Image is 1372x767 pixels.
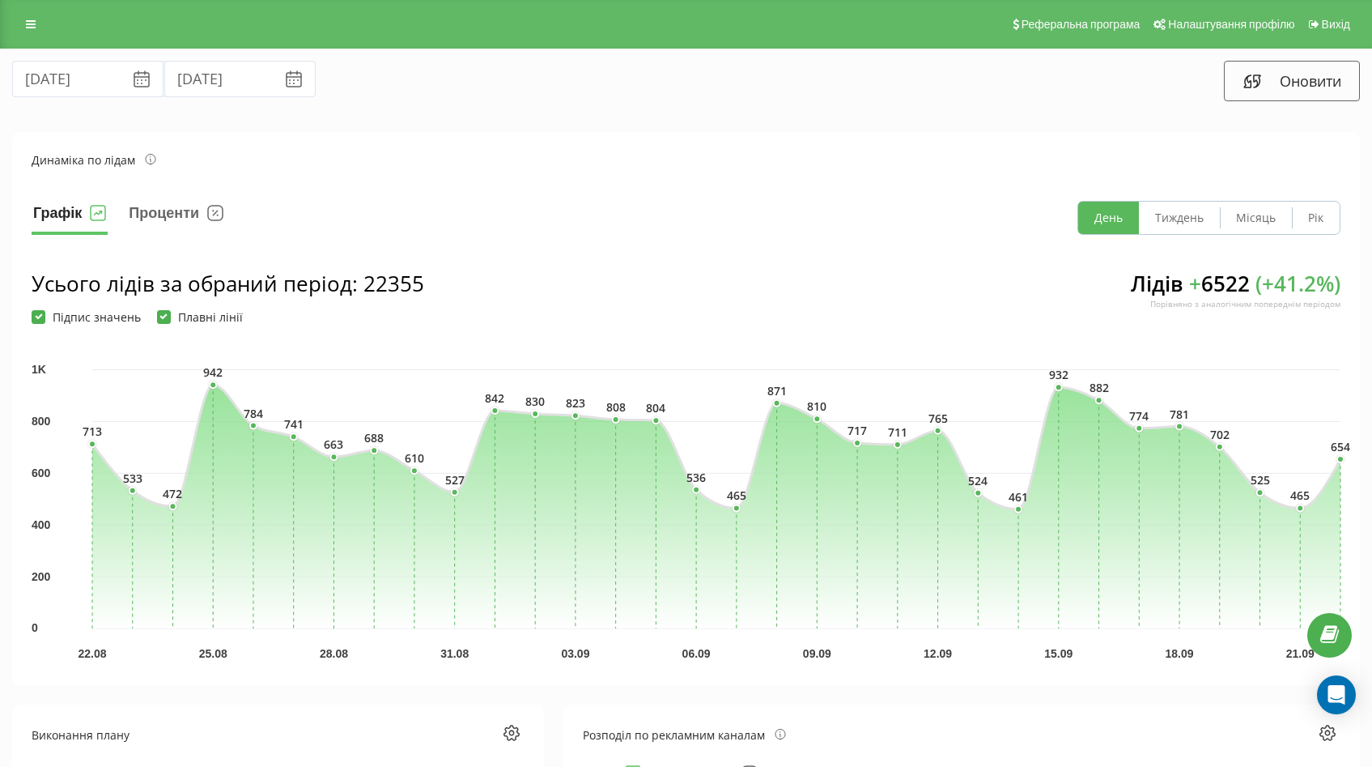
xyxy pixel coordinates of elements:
text: 03.09 [561,647,589,660]
text: 610 [405,450,424,466]
text: 525 [1251,472,1270,488]
text: 524 [968,473,988,488]
text: 25.08 [199,647,227,660]
text: 600 [32,467,51,479]
text: 21.09 [1286,647,1315,660]
text: 527 [445,472,465,488]
text: 465 [1290,488,1310,503]
div: Лідів 6522 [1131,269,1340,324]
text: 1K [32,363,46,376]
text: 823 [566,395,585,411]
text: 09.09 [803,647,831,660]
text: 06.09 [682,647,711,660]
span: Налаштування профілю [1168,18,1294,31]
button: Рік [1292,202,1340,234]
text: 702 [1210,427,1230,442]
button: Графік [32,201,108,235]
span: Вихід [1322,18,1350,31]
text: 536 [686,470,706,485]
span: ( + 41.2 %) [1255,269,1340,298]
text: 663 [324,437,343,452]
text: 942 [203,364,223,380]
button: Місяць [1220,202,1292,234]
text: 0 [32,621,38,634]
text: 533 [123,471,142,486]
span: Реферальна програма [1022,18,1141,31]
text: 472 [163,486,182,501]
text: 713 [83,424,102,439]
text: 654 [1331,439,1350,454]
button: Проценти [127,201,225,235]
div: Виконання плану [32,727,130,744]
text: 830 [525,394,545,409]
div: Open Intercom Messenger [1317,675,1356,714]
text: 688 [364,430,384,445]
text: 741 [284,416,304,432]
button: Тиждень [1139,202,1220,234]
text: 774 [1129,408,1149,424]
text: 932 [1049,367,1068,382]
text: 781 [1170,407,1189,422]
text: 882 [1090,380,1109,395]
text: 400 [32,518,51,531]
text: 28.08 [320,647,348,660]
label: Плавні лінії [157,310,243,324]
text: 22.08 [78,647,106,660]
div: Порівняно з аналогічним попереднім періодом [1131,298,1340,309]
text: 800 [32,415,51,428]
button: День [1078,202,1139,234]
span: + [1189,269,1201,298]
text: 200 [32,570,51,583]
div: Усього лідів за обраний період : 22355 [32,269,424,298]
text: 31.08 [440,647,469,660]
text: 717 [847,423,867,438]
text: 711 [888,424,907,440]
text: 12.09 [924,647,952,660]
text: 784 [244,406,263,421]
text: 465 [727,488,746,503]
div: Розподіл по рекламним каналам [583,727,786,744]
text: 18.09 [1166,647,1194,660]
text: 871 [767,383,787,398]
text: 15.09 [1044,647,1073,660]
text: 804 [646,400,665,415]
text: 810 [807,398,826,414]
button: Оновити [1224,61,1360,101]
text: 765 [928,411,948,426]
div: Динаміка по лідам [32,151,156,168]
text: 461 [1009,489,1028,505]
label: Підпис значень [32,310,141,324]
text: 808 [606,399,626,415]
text: 842 [485,390,504,406]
